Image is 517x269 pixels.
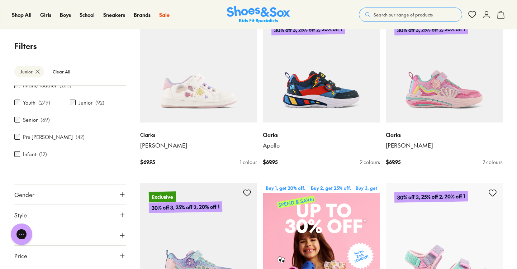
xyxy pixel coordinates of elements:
a: Sneakers [103,11,125,19]
span: Girls [40,11,51,18]
span: Brands [134,11,151,18]
div: 2 colours [483,158,503,166]
span: Sale [159,11,170,18]
span: Shop All [12,11,32,18]
label: Senior [23,116,38,124]
div: 2 colours [360,158,380,166]
span: Price [14,251,27,260]
p: Filters [14,40,126,52]
span: Search our range of products [374,11,433,18]
btn: Clear All [47,65,76,78]
a: School [80,11,95,19]
p: ( 279 ) [38,99,50,106]
a: Apollo [263,141,380,149]
p: ( 69 ) [41,116,50,124]
btn: Junior [14,66,44,77]
label: Youth [23,99,35,106]
button: Colour [14,225,126,245]
p: 30% off 3, 25% off 2, 20% off 1 [148,201,222,213]
a: Girls [40,11,51,19]
a: [PERSON_NAME] [386,141,503,149]
span: Sneakers [103,11,125,18]
span: School [80,11,95,18]
span: Boys [60,11,71,18]
p: 30% off 3, 25% off 2, 20% off 1 [394,191,468,203]
button: Search our range of products [359,8,462,22]
p: Clarks [386,131,503,139]
p: ( 12 ) [39,150,47,158]
iframe: Gorgias live chat messenger [7,221,36,248]
button: Price [14,246,126,266]
label: Pre [PERSON_NAME] [23,133,73,141]
p: Exclusive [148,191,176,202]
a: Boys [60,11,71,19]
p: Clarks [140,131,257,139]
span: $ 69.95 [386,158,400,166]
span: $ 69.95 [140,158,155,166]
a: Brands [134,11,151,19]
button: Gender [14,184,126,205]
p: 30% off 3, 25% off 2, 20% off 1 [394,24,468,36]
a: Exclusive30% off 3, 25% off 2, 20% off 1 [263,5,380,123]
label: Junior [79,99,93,106]
a: Sale [159,11,170,19]
a: Shoes & Sox [227,6,290,24]
p: Clarks [263,131,380,139]
button: Style [14,205,126,225]
p: ( 92 ) [95,99,104,106]
p: ( 42 ) [76,133,85,141]
a: Shop All [12,11,32,19]
label: Infant [23,150,36,158]
div: 1 colour [240,158,257,166]
a: Exclusive30% off 3, 25% off 2, 20% off 1 [386,5,503,123]
a: 30% off 3, 25% off 2, 20% off 1 [140,5,257,123]
span: $ 69.95 [263,158,278,166]
span: Gender [14,190,34,199]
img: SNS_Logo_Responsive.svg [227,6,290,24]
a: [PERSON_NAME] [140,141,257,149]
p: 30% off 3, 25% off 2, 20% off 1 [271,24,345,36]
span: Style [14,211,27,219]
